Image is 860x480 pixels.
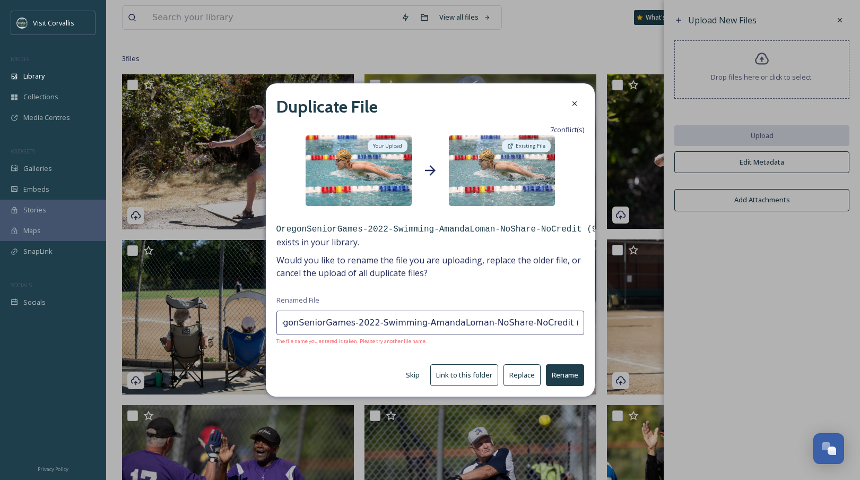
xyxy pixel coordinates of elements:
span: Your Upload [373,142,402,150]
button: Open Chat [813,433,844,464]
span: WIDGETS [11,147,35,155]
button: Skip [401,365,425,385]
h2: Duplicate File [276,94,378,119]
button: Link to this folder [430,364,498,386]
span: Library [23,71,45,81]
span: SnapLink [23,246,53,256]
span: Embeds [23,184,49,194]
button: Replace [503,364,541,386]
span: MEDIA [11,55,29,63]
span: Maps [23,226,41,236]
span: Renamed File [276,295,319,305]
span: Collections [23,92,58,102]
span: 7 conflict(s) [550,125,584,135]
button: Rename [546,364,584,386]
span: Existing File [516,142,545,150]
span: Would you like to rename the file you are uploading, replace the older file, or cancel the upload... [276,254,584,279]
span: already exists in your library. [276,222,584,248]
a: Existing File [500,138,552,154]
span: The file name you entered is taken. Please try another file name. [276,338,584,345]
a: Privacy Policy [38,462,68,475]
input: My file [276,311,584,335]
img: visit-corvallis-badge-dark-blue-orange%281%29.png [17,18,28,28]
span: Privacy Policy [38,466,68,473]
kbd: OregonSeniorGames-2022-Swimming-AmandaLoman-NoShare-NoCredit (9).jpg [276,225,623,234]
span: Socials [23,297,46,307]
img: ab48fa24-d442-4da0-90ac-34caab23cb94.jpg [449,135,555,206]
span: Media Centres [23,113,70,123]
span: Visit Corvallis [33,18,74,28]
span: Stories [23,205,46,215]
span: SOCIALS [11,281,32,289]
span: Galleries [23,164,52,174]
